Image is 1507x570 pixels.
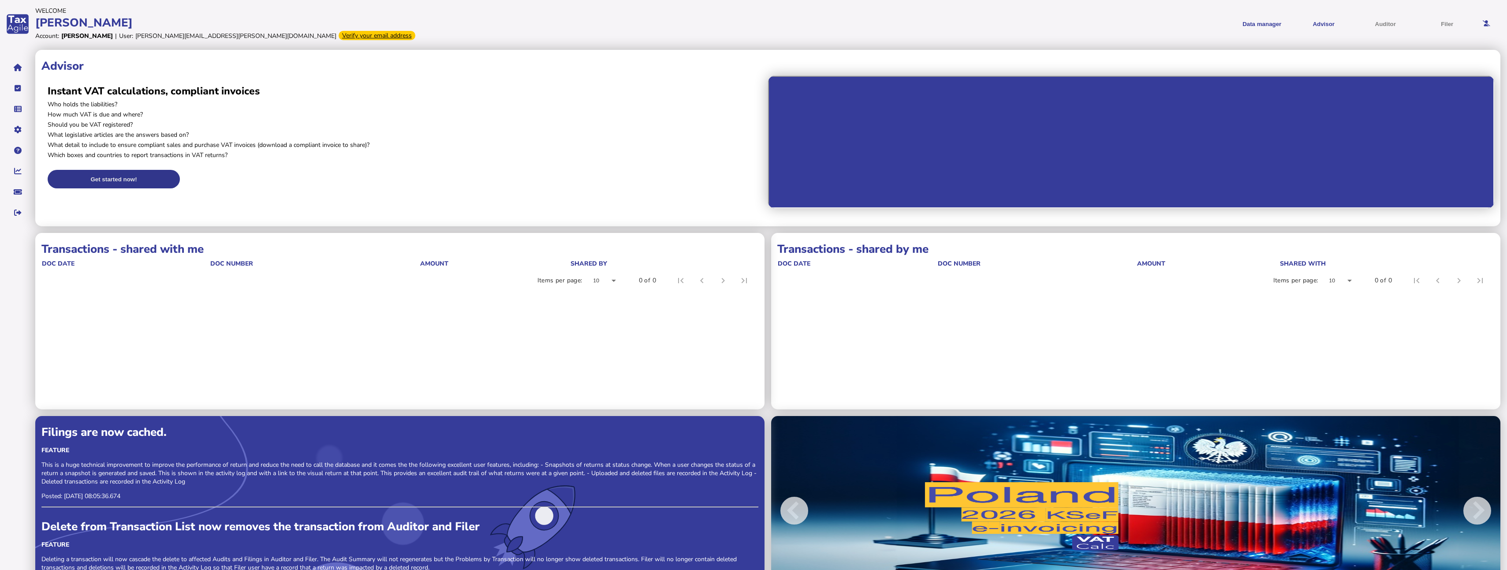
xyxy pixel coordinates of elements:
[777,241,1494,257] h1: Transactions - shared by me
[8,183,27,201] button: Raise a support ticket
[48,141,762,149] p: What detail to include to ensure compliant sales and purchase VAT invoices (download a compliant ...
[48,100,762,109] p: Who holds the liabilities?
[8,58,27,77] button: Home
[41,461,758,486] p: This is a huge technical improvement to improve the performance of return and reduce the need to ...
[41,424,758,440] div: Filings are now cached.
[420,259,448,268] div: Amount
[135,32,336,40] div: [PERSON_NAME][EMAIL_ADDRESS][PERSON_NAME][DOMAIN_NAME]
[210,259,253,268] div: doc number
[1470,270,1491,291] button: Last page
[1427,270,1448,291] button: Previous page
[41,446,758,454] div: Feature
[8,162,27,180] button: Insights
[48,170,180,188] button: Get started now!
[210,259,419,268] div: doc number
[1406,270,1427,291] button: First page
[61,32,113,40] div: [PERSON_NAME]
[571,259,754,268] div: shared by
[8,79,27,97] button: Tasks
[48,151,762,159] p: Which boxes and countries to report transactions in VAT returns?
[768,76,1495,208] iframe: Advisor intro
[712,270,734,291] button: Next page
[8,141,27,160] button: Help pages
[1419,13,1475,35] button: Filer
[41,58,1494,74] h1: Advisor
[1273,276,1318,285] div: Items per page:
[41,540,758,549] div: Feature
[48,120,762,129] p: Should you be VAT registered?
[42,259,209,268] div: doc date
[119,32,133,40] div: User:
[1483,21,1490,26] i: Email needs to be verified
[938,259,1136,268] div: doc number
[1137,259,1279,268] div: Amount
[8,203,27,222] button: Sign out
[1280,259,1490,268] div: shared with
[1296,13,1351,35] button: Shows a dropdown of VAT Advisor options
[938,259,981,268] div: doc number
[48,84,762,98] h2: Instant VAT calculations, compliant invoices
[41,492,758,500] p: Posted: [DATE] 08:05:36.674
[339,31,415,40] div: Verify your email address
[35,15,753,30] div: [PERSON_NAME]
[571,259,607,268] div: shared by
[35,32,59,40] div: Account:
[734,270,755,291] button: Last page
[778,259,810,268] div: doc date
[691,270,712,291] button: Previous page
[1137,259,1165,268] div: Amount
[420,259,570,268] div: Amount
[8,120,27,139] button: Manage settings
[1280,259,1326,268] div: shared with
[115,32,117,40] div: |
[42,259,75,268] div: doc date
[48,110,762,119] p: How much VAT is due and where?
[41,519,758,534] div: Delete from Transaction List now removes the transaction from Auditor and Filer
[757,13,1475,35] menu: navigate products
[639,276,656,285] div: 0 of 0
[537,276,582,285] div: Items per page:
[778,259,937,268] div: doc date
[41,241,758,257] h1: Transactions - shared with me
[1358,13,1413,35] button: Auditor
[1234,13,1290,35] button: Shows a dropdown of Data manager options
[1375,276,1392,285] div: 0 of 0
[670,270,691,291] button: First page
[1448,270,1470,291] button: Next page
[48,131,762,139] p: What legislative articles are the answers based on?
[8,100,27,118] button: Data manager
[35,7,753,15] div: Welcome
